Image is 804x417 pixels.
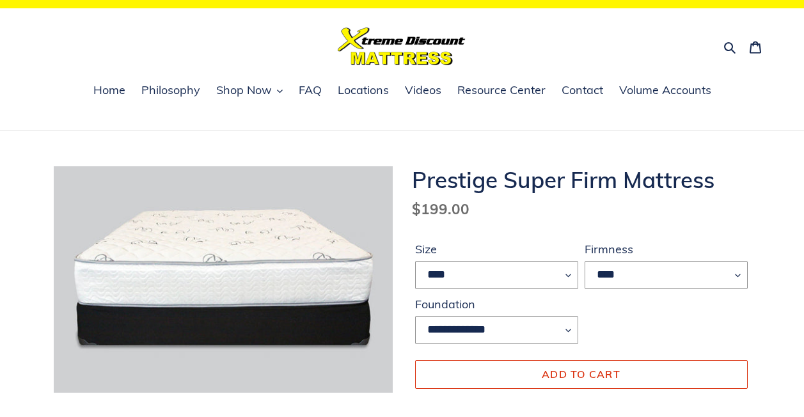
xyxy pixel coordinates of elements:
span: Philosophy [141,83,200,98]
a: Locations [331,81,395,100]
span: Contact [562,83,603,98]
span: Shop Now [216,83,272,98]
label: Size [415,240,578,258]
span: Videos [405,83,441,98]
a: Philosophy [135,81,207,100]
span: Add to cart [542,368,620,381]
span: Locations [338,83,389,98]
button: Shop Now [210,81,289,100]
a: Contact [555,81,610,100]
span: $199.00 [412,200,469,218]
button: Add to cart [415,360,748,388]
span: Home [93,83,125,98]
a: Videos [398,81,448,100]
span: Volume Accounts [619,83,711,98]
a: FAQ [292,81,328,100]
label: Foundation [415,295,578,313]
a: Resource Center [451,81,552,100]
a: Volume Accounts [613,81,718,100]
a: Home [87,81,132,100]
img: Xtreme Discount Mattress [338,28,466,65]
span: FAQ [299,83,322,98]
label: Firmness [585,240,748,258]
span: Resource Center [457,83,546,98]
h1: Prestige Super Firm Mattress [412,166,751,193]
